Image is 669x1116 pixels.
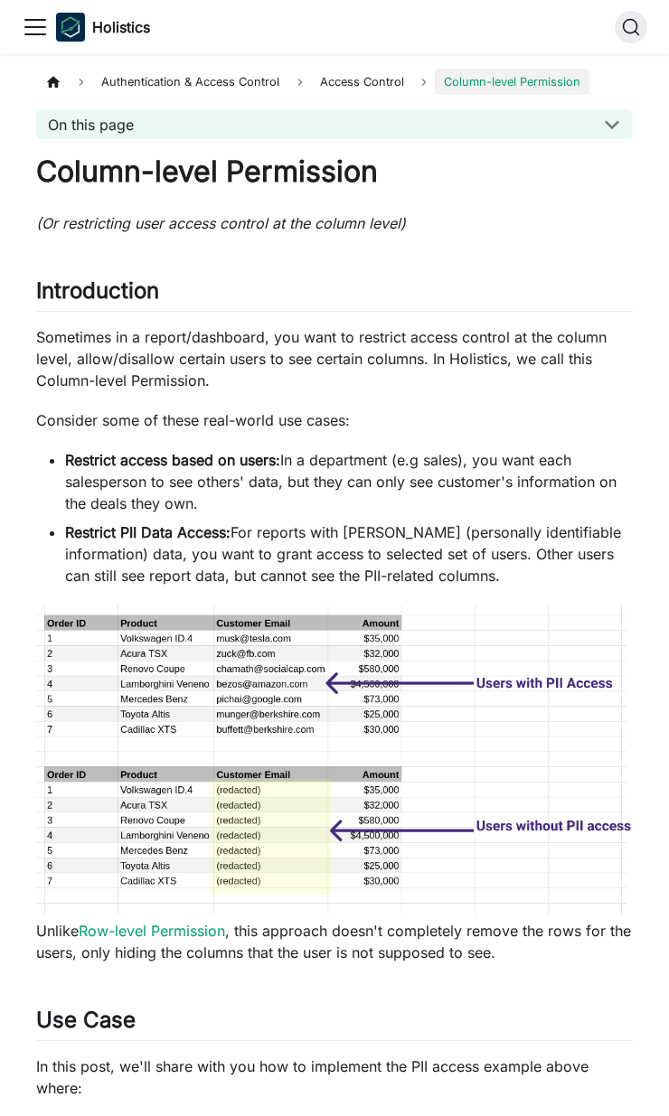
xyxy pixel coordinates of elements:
a: Row-level Permission [79,922,225,940]
h1: Column-level Permission [36,154,633,190]
strong: Restrict PII Data Access: [65,523,231,541]
a: Home page [36,69,71,95]
a: HolisticsHolistics [56,13,150,42]
p: Unlike , this approach doesn't completely remove the rows for the users, only hiding the columns ... [36,920,633,963]
strong: Restrict access based on users: [65,451,280,469]
button: Search (Command+K) [615,11,647,43]
a: Access Control [311,69,413,95]
img: Holistics [56,13,85,42]
button: On this page [36,109,633,139]
p: Consider some of these real-world use cases: [36,409,633,431]
h2: Introduction [36,277,633,312]
p: Sometimes in a report/dashboard, you want to restrict access control at the column level, allow/d... [36,326,633,391]
b: Holistics [92,16,150,38]
span: Access Control [320,75,404,89]
nav: Breadcrumbs [36,69,633,95]
img: Column-level Permission for PII [36,605,633,914]
p: In this post, we'll share with you how to implement the PII access example above where: [36,1055,633,1099]
button: Toggle navigation bar [22,14,49,41]
li: In a department (e.g sales), you want each salesperson to see others' data, but they can only see... [65,449,633,514]
h2: Use Case [36,1007,633,1041]
span: Column-level Permission [435,69,589,95]
em: (Or restricting user access control at the column level) [36,214,406,232]
li: For reports with [PERSON_NAME] (personally identifiable information) data, you want to grant acce... [65,521,633,586]
span: Authentication & Access Control [92,69,288,95]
